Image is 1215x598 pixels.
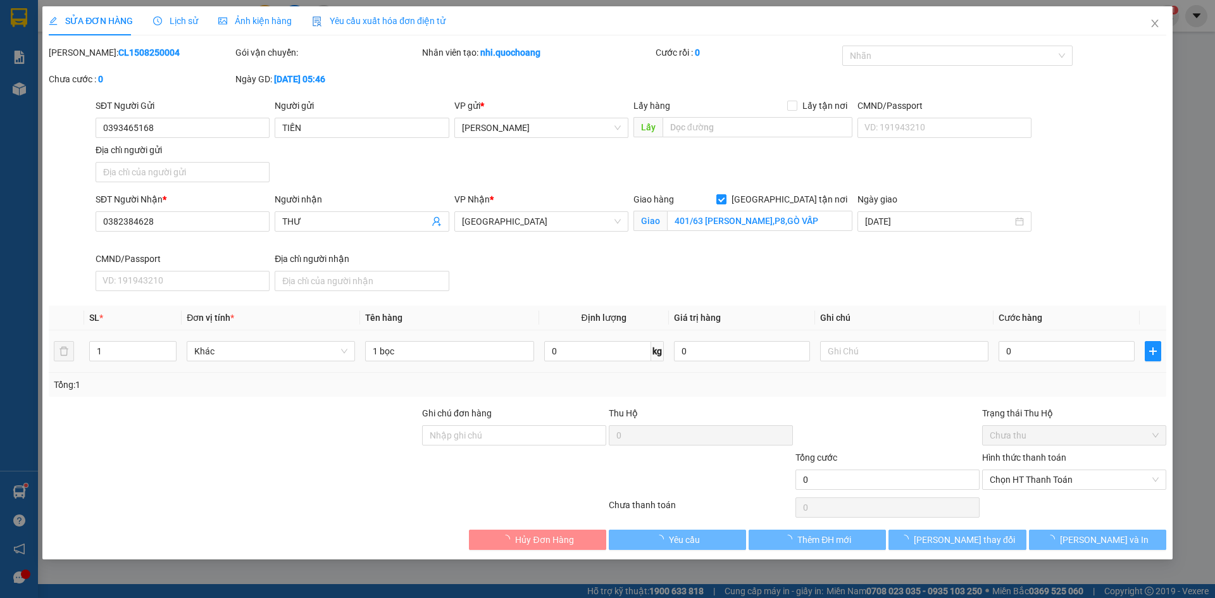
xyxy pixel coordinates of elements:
input: Ghi Chú [820,341,988,361]
span: Hủy Đơn Hàng [515,533,573,547]
b: nhi.quochoang [480,47,540,58]
b: 0 [98,74,103,84]
span: [PERSON_NAME] thay đổi [914,533,1015,547]
span: Sài Gòn [462,212,621,231]
input: Giao tận nơi [667,211,852,231]
div: CMND/Passport [857,99,1031,113]
div: Chưa cước : [49,72,233,86]
span: Tổng cước [795,452,837,463]
span: kg [651,341,664,361]
div: [PERSON_NAME] [11,11,112,39]
button: plus [1145,341,1161,361]
div: Cước rồi : [656,46,840,59]
button: [PERSON_NAME] và In [1029,530,1166,550]
input: VD: Bàn, Ghế [365,341,533,361]
div: CMND/Passport [96,252,270,266]
span: Giao hàng [633,194,674,204]
label: Ngày giao [857,194,897,204]
span: SL [89,313,99,323]
span: picture [218,16,227,25]
input: Ghi chú đơn hàng [422,425,606,445]
div: Trạng thái Thu Hộ [982,406,1166,420]
button: delete [54,341,74,361]
span: Gửi: [11,11,30,24]
b: [DATE] 05:46 [274,74,325,84]
span: edit [49,16,58,25]
span: Giao [633,211,667,231]
span: SỬA ĐƠN HÀNG [49,16,133,26]
div: [GEOGRAPHIC_DATA] [121,11,249,39]
label: Hình thức thanh toán [982,452,1066,463]
div: Người gửi [275,99,449,113]
div: VP gửi [454,99,628,113]
span: Chưa thu [990,426,1159,445]
span: Đơn vị tính [187,313,234,323]
label: Ghi chú đơn hàng [422,408,492,418]
span: Lịch sử [153,16,198,26]
input: Dọc đường [663,117,852,137]
div: SĐT Người Gửi [96,99,270,113]
div: 0336173748 [121,54,249,72]
div: [PERSON_NAME] [11,39,112,54]
button: Thêm ĐH mới [749,530,886,550]
div: Ngày GD: [235,72,420,86]
span: Tên hàng [365,313,402,323]
div: 0378226800 [11,54,112,72]
span: Giá trị hàng [674,313,721,323]
span: plus [1145,346,1161,356]
span: loading [655,535,669,544]
span: Định lượng [582,313,626,323]
div: NGỌC [121,39,249,54]
div: Địa chỉ người gửi [96,143,270,157]
span: [GEOGRAPHIC_DATA] tận nơi [726,192,852,206]
span: Cao Lãnh [462,118,621,137]
span: Thu Hộ [609,408,638,418]
img: icon [312,16,322,27]
div: Chưa thanh toán [607,498,794,520]
span: loading [900,535,914,544]
span: Cước hàng [999,313,1042,323]
span: VP Nhận [454,194,490,204]
button: Hủy Đơn Hàng [469,530,606,550]
span: Thêm ĐH mới [797,533,851,547]
button: Close [1137,6,1173,42]
span: [PERSON_NAME] và In [1060,533,1149,547]
span: Yêu cầu xuất hóa đơn điện tử [312,16,445,26]
input: Ngày giao [865,215,1012,228]
b: CL1508250004 [118,47,180,58]
span: Lấy [633,117,663,137]
th: Ghi chú [815,306,994,330]
div: Địa chỉ người nhận [275,252,449,266]
button: Yêu cầu [609,530,746,550]
span: Chưa thu [119,80,165,93]
input: Địa chỉ của người nhận [275,271,449,291]
span: loading [1046,535,1060,544]
span: loading [501,535,515,544]
span: clock-circle [153,16,162,25]
span: close [1150,18,1160,28]
div: Người nhận [275,192,449,206]
span: Khác [194,342,347,361]
input: Địa chỉ của người gửi [96,162,270,182]
div: Gói vận chuyển: [235,46,420,59]
span: Chọn HT Thanh Toán [990,470,1159,489]
div: [PERSON_NAME]: [49,46,233,59]
span: user-add [432,216,442,227]
span: Lấy hàng [633,101,670,111]
span: Nhận: [121,11,151,24]
span: loading [783,535,797,544]
div: Nhân viên tạo: [422,46,653,59]
span: Lấy tận nơi [797,99,852,113]
b: 0 [695,47,700,58]
div: SĐT Người Nhận [96,192,270,206]
span: Ảnh kiện hàng [218,16,292,26]
button: [PERSON_NAME] thay đổi [888,530,1026,550]
div: Tổng: 1 [54,378,469,392]
span: Yêu cầu [669,533,700,547]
